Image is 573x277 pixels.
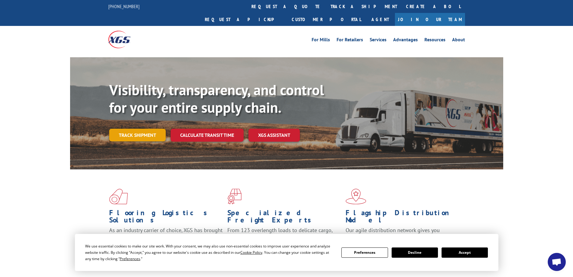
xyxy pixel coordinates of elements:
a: Resources [424,37,445,44]
button: Decline [392,247,438,258]
span: Cookie Policy [240,250,262,255]
a: For Retailers [337,37,363,44]
a: Request a pickup [200,13,287,26]
button: Preferences [341,247,388,258]
a: [PHONE_NUMBER] [108,3,140,9]
div: Cookie Consent Prompt [75,234,498,271]
span: Preferences [120,256,140,261]
img: xgs-icon-flagship-distribution-model-red [346,189,366,204]
a: Services [370,37,387,44]
img: xgs-icon-focused-on-flooring-red [227,189,242,204]
p: From 123 overlength loads to delicate cargo, our experienced staff knows the best way to move you... [227,227,341,253]
a: Calculate transit time [171,129,244,142]
img: xgs-icon-total-supply-chain-intelligence-red [109,189,128,204]
a: Advantages [393,37,418,44]
div: We use essential cookies to make our site work. With your consent, we may also use non-essential ... [85,243,334,262]
a: Agent [365,13,395,26]
a: For Mills [312,37,330,44]
a: Track shipment [109,129,166,141]
h1: Specialized Freight Experts [227,209,341,227]
a: About [452,37,465,44]
a: Customer Portal [287,13,365,26]
a: Open chat [548,253,566,271]
h1: Flagship Distribution Model [346,209,459,227]
b: Visibility, transparency, and control for your entire supply chain. [109,80,324,117]
h1: Flooring Logistics Solutions [109,209,223,227]
span: Our agile distribution network gives you nationwide inventory management on demand. [346,227,456,241]
span: As an industry carrier of choice, XGS has brought innovation and dedication to flooring logistics... [109,227,223,248]
a: Join Our Team [395,13,465,26]
a: XGS ASSISTANT [248,129,300,142]
button: Accept [442,247,488,258]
